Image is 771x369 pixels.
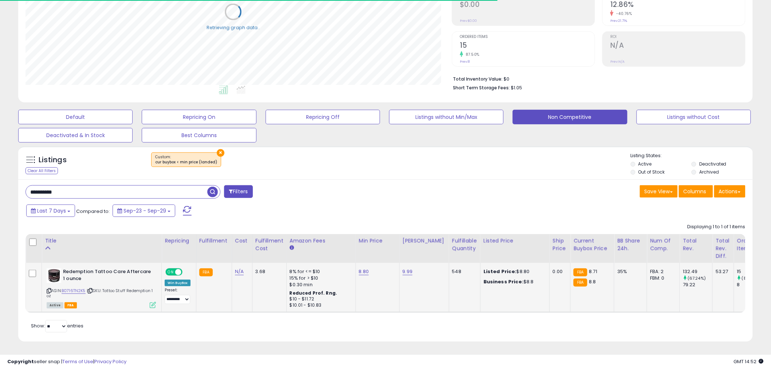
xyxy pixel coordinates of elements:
[737,268,767,275] div: 15
[684,188,707,195] span: Columns
[113,205,175,217] button: Sep-23 - Sep-29
[737,237,764,252] div: Ordered Items
[45,237,158,245] div: Title
[650,237,677,252] div: Num of Comp.
[589,268,598,275] span: 8.71
[165,280,191,286] div: Win BuyBox
[699,169,719,175] label: Archived
[737,281,767,288] div: 8
[39,155,67,165] h5: Listings
[484,278,524,285] b: Business Price:
[235,268,244,275] a: N/A
[224,185,253,198] button: Filters
[63,268,152,284] b: Redemption Tattoo Care Aftercare 1 ounce
[166,269,175,275] span: ON
[553,268,565,275] div: 0.00
[359,237,396,245] div: Min Price
[155,154,217,165] span: Custom:
[290,302,350,308] div: $10.01 - $10.83
[610,0,745,10] h2: 12.86%
[688,275,706,281] small: (67.24%)
[18,110,133,124] button: Default
[640,185,678,198] button: Save View
[638,169,665,175] label: Out of Stock
[463,52,480,57] small: 87.50%
[389,110,504,124] button: Listings without Min/Max
[637,110,751,124] button: Listings without Cost
[742,275,757,281] small: (87.5%)
[460,59,470,64] small: Prev: 8
[460,35,595,39] span: Ordered Items
[403,237,446,245] div: [PERSON_NAME]
[484,279,544,285] div: $8.8
[513,110,627,124] button: Non Competitive
[452,237,477,252] div: Fulfillable Quantity
[47,288,153,299] span: | SKU: Tattoo Stuff Redemption 1 oz
[699,161,727,167] label: Deactivated
[683,268,712,275] div: 132.49
[610,19,627,23] small: Prev: 21.71%
[650,268,674,275] div: FBA: 2
[124,207,166,214] span: Sep-23 - Sep-29
[235,237,249,245] div: Cost
[484,268,544,275] div: $8.80
[610,41,745,51] h2: N/A
[683,281,712,288] div: 79.22
[47,268,61,283] img: 417O1P-VBAL._SL40_.jpg
[217,149,224,157] button: ×
[26,167,58,174] div: Clear All Filters
[181,269,193,275] span: OFF
[403,268,413,275] a: 9.99
[574,279,587,287] small: FBA
[679,185,713,198] button: Columns
[453,74,740,83] li: $0
[199,268,213,276] small: FBA
[290,245,294,251] small: Amazon Fees.
[359,268,369,275] a: 8.80
[688,224,745,230] div: Displaying 1 to 1 of 1 items
[460,41,595,51] h2: 15
[714,185,745,198] button: Actions
[511,84,522,91] span: $1.05
[610,59,625,64] small: Prev: N/A
[589,278,596,285] span: 8.8
[290,296,350,302] div: $10 - $11.72
[266,110,380,124] button: Repricing Off
[734,358,764,365] span: 2025-10-7 14:52 GMT
[610,35,745,39] span: ROI
[37,207,66,214] span: Last 7 Days
[165,237,193,245] div: Repricing
[290,281,350,288] div: $0.30 min
[142,110,256,124] button: Repricing On
[460,0,595,10] h2: $0.00
[207,24,260,31] div: Retrieving graph data..
[255,237,283,252] div: Fulfillment Cost
[199,237,229,245] div: Fulfillment
[64,302,77,308] span: FBA
[255,268,281,275] div: 3.68
[165,288,191,304] div: Preset:
[290,290,337,296] b: Reduced Prof. Rng.
[155,160,217,165] div: cur buybox < min price (landed)
[76,208,110,215] span: Compared to:
[26,205,75,217] button: Last 7 Days
[716,237,731,260] div: Total Rev. Diff.
[142,128,256,143] button: Best Columns
[574,237,611,252] div: Current Buybox Price
[453,76,502,82] b: Total Inventory Value:
[638,161,652,167] label: Active
[617,268,641,275] div: 35%
[650,275,674,281] div: FBM: 0
[290,275,350,281] div: 15% for > $10
[484,237,547,245] div: Listed Price
[7,358,34,365] strong: Copyright
[31,322,83,329] span: Show: entries
[18,128,133,143] button: Deactivated & In Stock
[484,268,517,275] b: Listed Price:
[553,237,567,252] div: Ship Price
[290,237,353,245] div: Amazon Fees
[7,358,126,365] div: seller snap | |
[617,237,644,252] div: BB Share 24h.
[460,19,477,23] small: Prev: $0.00
[47,268,156,307] div: ASIN:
